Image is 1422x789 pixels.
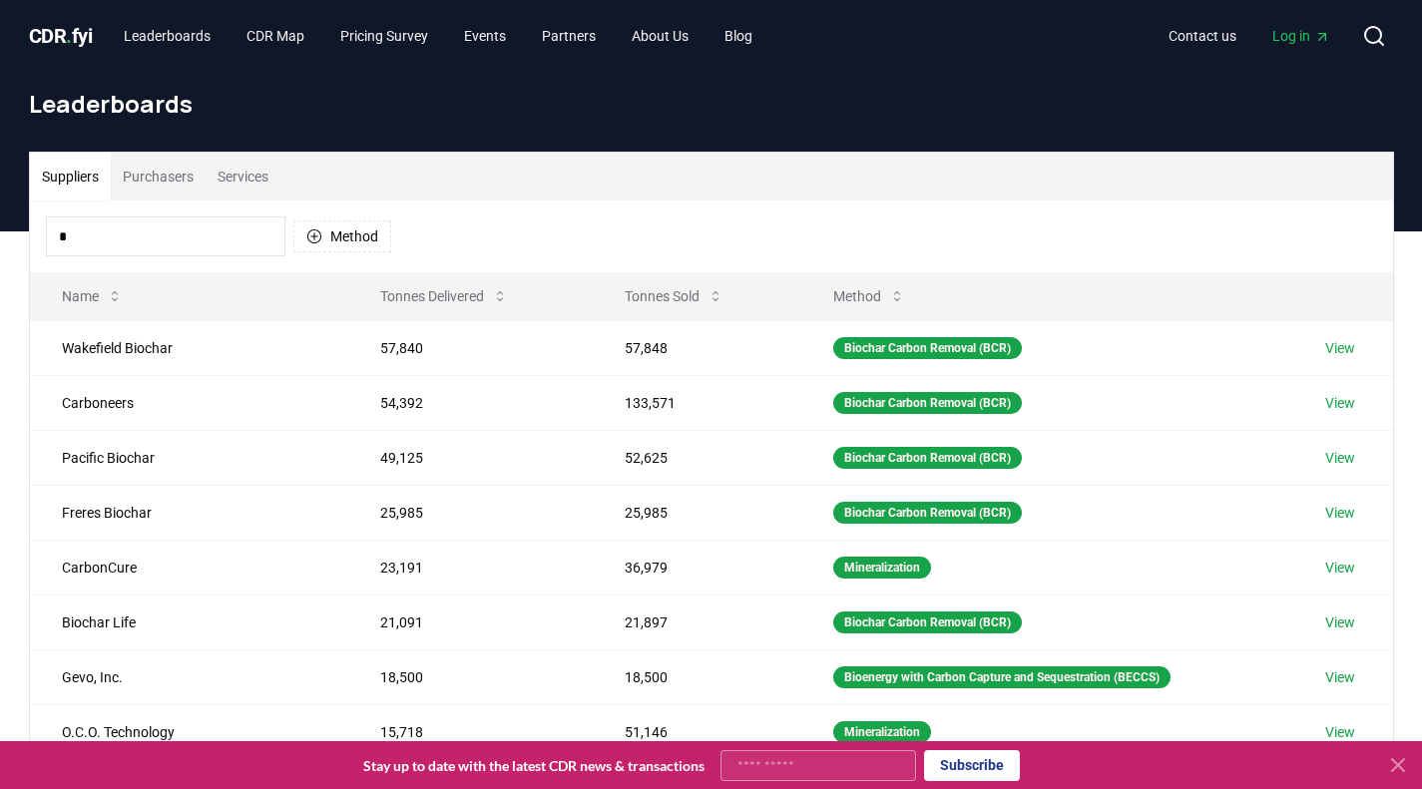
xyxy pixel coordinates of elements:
[593,540,800,594] td: 36,979
[833,611,1022,633] div: Biochar Carbon Removal (BCR)
[30,153,111,200] button: Suppliers
[609,276,739,316] button: Tonnes Sold
[593,649,800,704] td: 18,500
[817,276,921,316] button: Method
[30,594,348,649] td: Biochar Life
[1325,722,1355,742] a: View
[324,18,444,54] a: Pricing Survey
[448,18,522,54] a: Events
[30,430,348,485] td: Pacific Biochar
[348,704,593,759] td: 15,718
[348,430,593,485] td: 49,125
[833,557,931,579] div: Mineralization
[1153,18,1346,54] nav: Main
[30,375,348,430] td: Carboneers
[293,220,391,252] button: Method
[66,24,72,48] span: .
[29,88,1394,120] h1: Leaderboards
[593,704,800,759] td: 51,146
[29,22,93,50] a: CDR.fyi
[348,485,593,540] td: 25,985
[111,153,206,200] button: Purchasers
[593,430,800,485] td: 52,625
[1325,612,1355,632] a: View
[593,375,800,430] td: 133,571
[1256,18,1346,54] a: Log in
[709,18,768,54] a: Blog
[833,502,1022,524] div: Biochar Carbon Removal (BCR)
[593,594,800,649] td: 21,897
[1325,667,1355,687] a: View
[206,153,280,200] button: Services
[364,276,524,316] button: Tonnes Delivered
[30,649,348,704] td: Gevo, Inc.
[46,276,139,316] button: Name
[108,18,227,54] a: Leaderboards
[833,392,1022,414] div: Biochar Carbon Removal (BCR)
[1325,338,1355,358] a: View
[833,337,1022,359] div: Biochar Carbon Removal (BCR)
[1325,558,1355,578] a: View
[348,540,593,594] td: 23,191
[30,704,348,759] td: O.C.O. Technology
[593,320,800,375] td: 57,848
[833,447,1022,469] div: Biochar Carbon Removal (BCR)
[348,375,593,430] td: 54,392
[1272,26,1330,46] span: Log in
[616,18,705,54] a: About Us
[1153,18,1252,54] a: Contact us
[1325,448,1355,468] a: View
[1325,503,1355,523] a: View
[593,485,800,540] td: 25,985
[30,320,348,375] td: Wakefield Biochar
[833,721,931,743] div: Mineralization
[30,485,348,540] td: Freres Biochar
[526,18,612,54] a: Partners
[29,24,93,48] span: CDR fyi
[348,594,593,649] td: 21,091
[833,666,1171,688] div: Bioenergy with Carbon Capture and Sequestration (BECCS)
[30,540,348,594] td: CarbonCure
[348,320,593,375] td: 57,840
[348,649,593,704] td: 18,500
[231,18,320,54] a: CDR Map
[108,18,768,54] nav: Main
[1325,393,1355,413] a: View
